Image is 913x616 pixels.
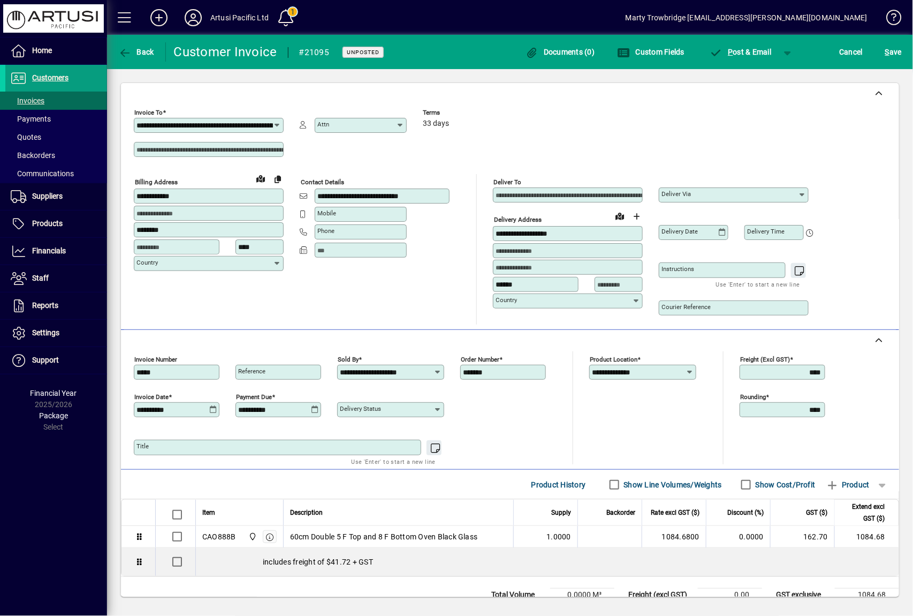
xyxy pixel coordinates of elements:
td: 0.0000 M³ [550,589,614,602]
td: Total Volume [486,589,550,602]
mat-hint: Use 'Enter' to start a new line [716,278,800,290]
span: Package [39,411,68,420]
span: Terms [423,109,487,116]
a: Payments [5,110,107,128]
button: Back [116,42,157,62]
span: Suppliers [32,192,63,200]
mat-label: Rounding [740,393,766,401]
span: Reports [32,301,58,310]
mat-label: Phone [317,227,334,235]
mat-label: Delivery status [340,405,381,412]
a: Quotes [5,128,107,146]
mat-label: Courier Reference [661,303,711,311]
td: 1084.68 [835,589,899,602]
button: Cancel [837,42,866,62]
button: Profile [176,8,210,27]
button: Documents (0) [523,42,598,62]
label: Show Cost/Profit [754,479,816,490]
mat-label: Invoice number [134,356,177,363]
mat-label: Product location [590,356,637,363]
button: Post & Email [704,42,777,62]
div: Marty Trowbridge [EMAIL_ADDRESS][PERSON_NAME][DOMAIN_NAME] [626,9,868,26]
button: Product [821,475,875,494]
span: Supply [551,507,571,519]
div: 1084.6800 [649,531,699,542]
mat-label: Mobile [317,209,336,217]
button: Add [142,8,176,27]
span: 1.0000 [547,531,572,542]
a: Communications [5,164,107,183]
span: Settings [32,328,59,337]
a: Products [5,211,107,237]
span: Products [32,219,63,228]
span: Backorder [606,507,635,519]
mat-hint: Use 'Enter' to start a new line [352,455,436,468]
a: Reports [5,292,107,319]
div: #21095 [299,44,330,61]
span: Communications [11,169,74,178]
span: Product [826,476,870,493]
span: 33 days [423,119,449,128]
mat-label: Reference [238,367,265,375]
mat-label: Instructions [661,265,694,273]
span: Staff [32,274,49,282]
td: GST exclusive [771,589,835,602]
a: Home [5,37,107,64]
span: Rate excl GST ($) [651,507,699,519]
span: 60cm Double 5 F Top and 8 F Bottom Oven Black Glass [290,531,478,542]
button: Product History [527,475,590,494]
a: Financials [5,238,107,265]
mat-label: Freight (excl GST) [740,356,790,363]
mat-label: Sold by [338,356,359,363]
td: 0.00 [698,589,762,602]
a: Settings [5,320,107,347]
span: Cancel [840,43,863,61]
span: Financial Year [31,389,77,397]
a: Support [5,347,107,374]
button: Save [882,42,904,62]
mat-label: Country [496,296,517,304]
span: ave [885,43,902,61]
a: View on map [252,170,269,187]
div: Customer Invoice [174,43,277,61]
div: CAO888B [202,531,236,542]
span: Payments [11,115,51,123]
td: Freight (excl GST) [623,589,698,602]
span: Support [32,356,59,364]
span: S [885,48,889,56]
mat-label: Payment due [236,393,272,401]
mat-label: Country [136,259,158,266]
button: Copy to Delivery address [269,170,286,187]
span: GST ($) [807,507,828,519]
span: Financials [32,246,66,255]
button: Choose address [628,208,645,225]
span: Custom Fields [617,48,684,56]
app-page-header-button: Back [107,42,166,62]
mat-label: Invoice date [134,393,169,401]
span: Extend excl GST ($) [841,501,885,524]
div: Artusi Pacific Ltd [210,9,269,26]
mat-label: Deliver To [493,178,521,186]
mat-label: Delivery date [661,228,698,235]
mat-label: Order number [461,356,499,363]
span: Back [118,48,154,56]
a: Suppliers [5,183,107,210]
a: Invoices [5,92,107,110]
span: Customers [32,73,69,82]
span: Unposted [347,49,379,56]
span: P [728,48,733,56]
span: Description [290,507,323,519]
span: Documents (0) [526,48,595,56]
a: Backorders [5,146,107,164]
td: 1084.68 [834,526,899,548]
mat-label: Delivery time [747,228,785,235]
td: 0.0000 [706,526,770,548]
span: Home [32,46,52,55]
span: Backorders [11,151,55,160]
span: Quotes [11,133,41,141]
mat-label: Deliver via [661,190,691,198]
span: ost & Email [710,48,772,56]
span: Product History [531,476,586,493]
span: Item [202,507,215,519]
mat-label: Title [136,442,149,450]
